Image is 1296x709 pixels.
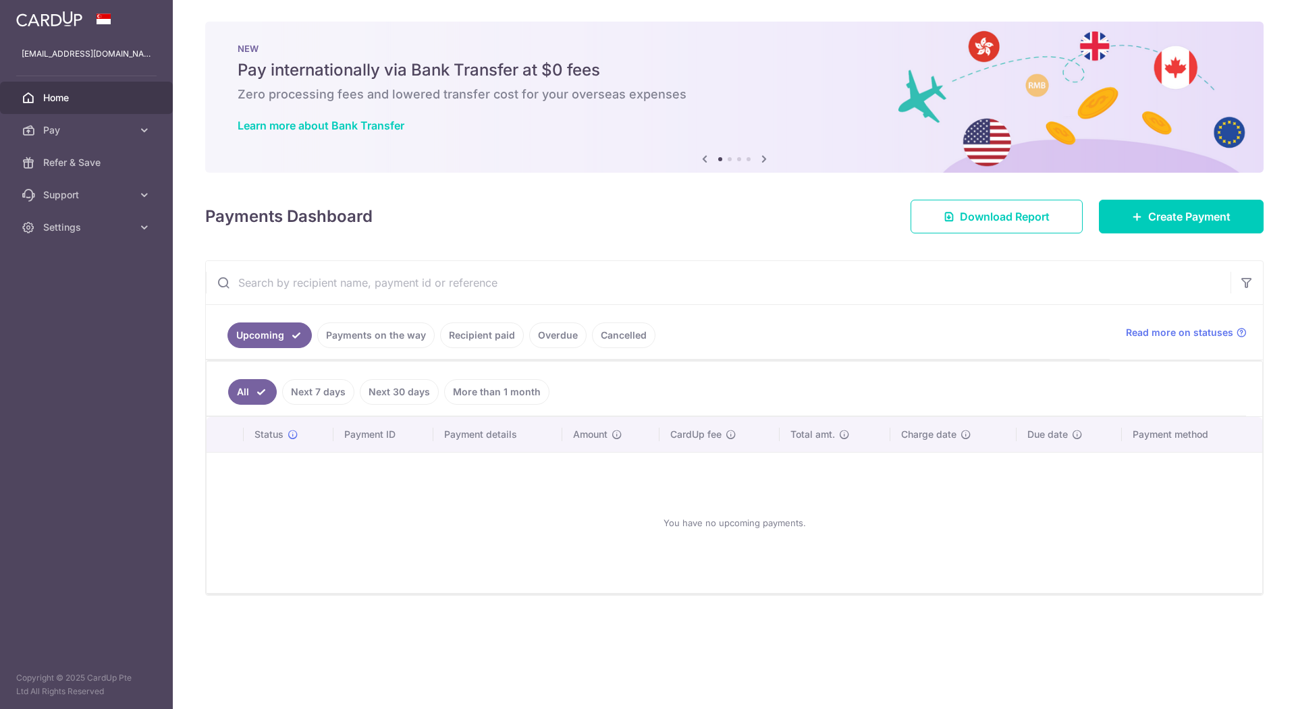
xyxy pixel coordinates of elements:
[901,428,956,441] span: Charge date
[790,428,835,441] span: Total amt.
[670,428,722,441] span: CardUp fee
[205,22,1264,173] img: Bank transfer banner
[43,221,132,234] span: Settings
[911,200,1083,233] a: Download Report
[360,379,439,405] a: Next 30 days
[1122,417,1262,452] th: Payment method
[22,47,151,61] p: [EMAIL_ADDRESS][DOMAIN_NAME]
[16,11,82,27] img: CardUp
[205,204,373,229] h4: Payments Dashboard
[238,119,404,132] a: Learn more about Bank Transfer
[238,43,1231,54] p: NEW
[282,379,354,405] a: Next 7 days
[1027,428,1068,441] span: Due date
[573,428,607,441] span: Amount
[43,156,132,169] span: Refer & Save
[43,123,132,137] span: Pay
[228,379,277,405] a: All
[223,463,1246,582] div: You have no upcoming payments.
[592,322,655,348] a: Cancelled
[317,322,435,348] a: Payments on the way
[960,208,1050,225] span: Download Report
[254,428,283,441] span: Status
[238,59,1231,81] h5: Pay internationally via Bank Transfer at $0 fees
[43,188,132,202] span: Support
[1148,208,1231,225] span: Create Payment
[1126,326,1233,339] span: Read more on statuses
[440,322,524,348] a: Recipient paid
[444,379,549,405] a: More than 1 month
[1099,200,1264,233] a: Create Payment
[529,322,587,348] a: Overdue
[43,91,132,105] span: Home
[333,417,433,452] th: Payment ID
[206,261,1231,304] input: Search by recipient name, payment id or reference
[238,86,1231,103] h6: Zero processing fees and lowered transfer cost for your overseas expenses
[227,322,312,348] a: Upcoming
[1126,326,1247,339] a: Read more on statuses
[433,417,563,452] th: Payment details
